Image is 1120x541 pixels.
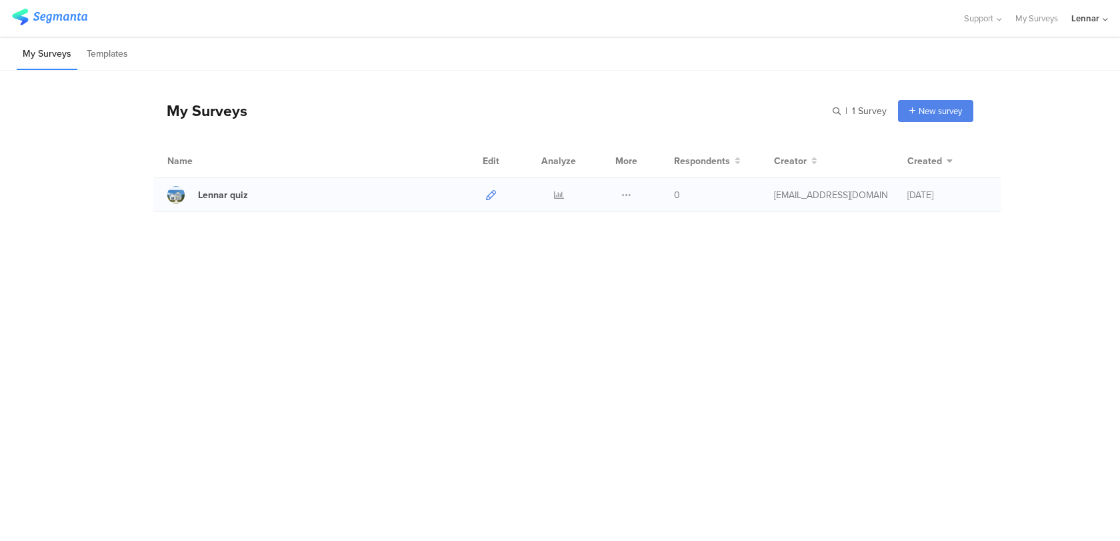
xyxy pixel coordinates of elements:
div: Edit [477,144,505,177]
div: gillat@segmanta.com [774,188,887,202]
div: Lennar quiz [198,188,248,202]
span: Respondents [674,154,730,168]
div: More [612,144,641,177]
div: Name [167,154,247,168]
div: My Surveys [153,99,247,122]
span: 1 Survey [852,104,887,118]
button: Creator [774,154,817,168]
button: Created [907,154,953,168]
span: Created [907,154,942,168]
img: segmanta logo [12,9,87,25]
button: Respondents [674,154,741,168]
li: My Surveys [17,39,77,70]
a: Lennar quiz [167,186,248,203]
span: 0 [674,188,680,202]
div: Analyze [539,144,579,177]
span: New survey [919,105,962,117]
div: [DATE] [907,188,987,202]
div: Lennar [1071,12,1099,25]
li: Templates [81,39,134,70]
span: Support [964,12,993,25]
span: | [843,104,849,118]
span: Creator [774,154,807,168]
